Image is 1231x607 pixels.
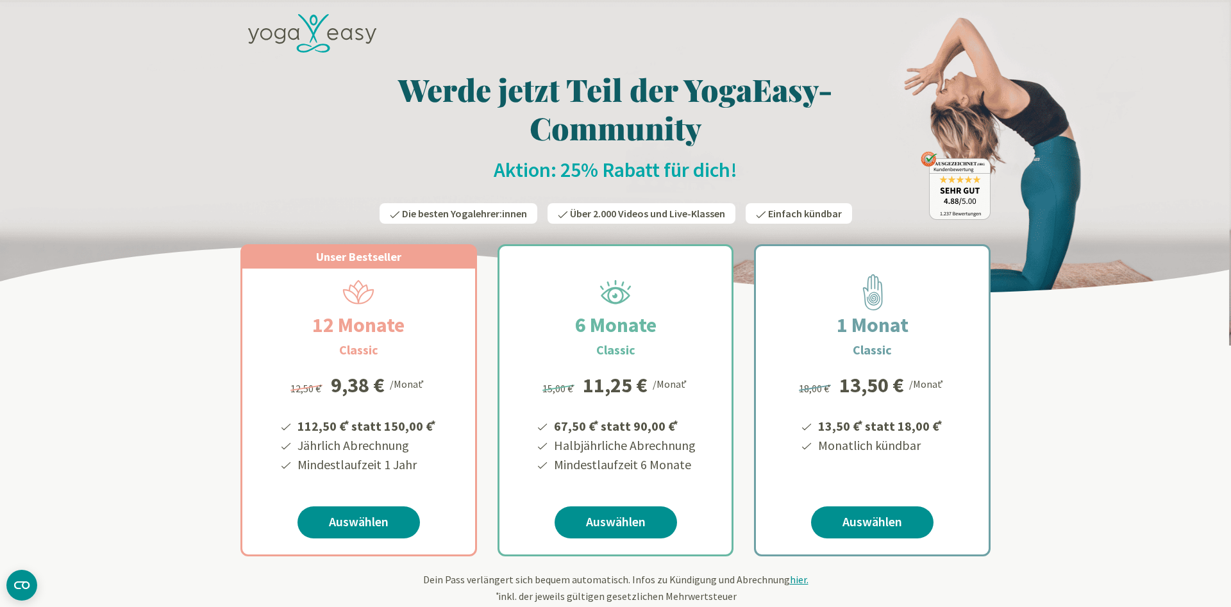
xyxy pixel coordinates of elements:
div: Dein Pass verlängert sich bequem automatisch. Infos zu Kündigung und Abrechnung [240,572,991,604]
a: Auswählen [297,506,420,538]
div: /Monat [390,375,426,392]
li: Halbjährliche Abrechnung [552,436,696,455]
li: Jährlich Abrechnung [296,436,438,455]
li: 67,50 € statt 90,00 € [552,414,696,436]
span: Unser Bestseller [316,249,401,264]
h1: Werde jetzt Teil der YogaEasy-Community [240,70,991,147]
a: Auswählen [811,506,934,538]
div: 13,50 € [839,375,904,395]
span: Über 2.000 Videos und Live-Klassen [570,207,725,220]
span: 18,00 € [799,382,833,395]
li: Mindestlaufzeit 6 Monate [552,455,696,474]
h3: Classic [853,340,892,360]
h2: 12 Monate [281,310,435,340]
div: 11,25 € [583,375,648,395]
div: 9,38 € [331,375,385,395]
button: CMP-Widget öffnen [6,570,37,601]
span: Die besten Yogalehrer:innen [402,207,527,220]
span: 12,50 € [290,382,324,395]
h2: 1 Monat [806,310,939,340]
li: Mindestlaufzeit 1 Jahr [296,455,438,474]
img: ausgezeichnet_badge.png [921,151,991,220]
span: 15,00 € [542,382,576,395]
span: hier. [790,573,808,586]
a: Auswählen [555,506,677,538]
li: 112,50 € statt 150,00 € [296,414,438,436]
div: /Monat [653,375,689,392]
span: Einfach kündbar [768,207,842,220]
div: /Monat [909,375,946,392]
h3: Classic [339,340,378,360]
h2: 6 Monate [544,310,687,340]
li: 13,50 € statt 18,00 € [816,414,944,436]
h3: Classic [596,340,635,360]
h2: Aktion: 25% Rabatt für dich! [240,157,991,183]
li: Monatlich kündbar [816,436,944,455]
span: inkl. der jeweils gültigen gesetzlichen Mehrwertsteuer [494,590,737,603]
